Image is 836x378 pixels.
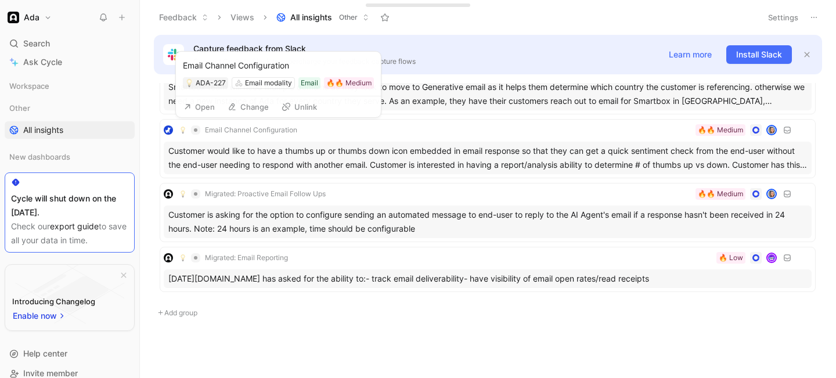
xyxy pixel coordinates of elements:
[154,9,214,26] button: Feedback
[164,125,173,135] img: logo
[5,9,55,26] button: AdaAda
[726,45,792,64] button: Install Slack
[179,190,186,197] img: 💡
[12,308,67,323] button: Enable now
[301,77,318,89] div: Email
[659,45,722,64] button: Learn more
[271,9,374,26] button: All insightsOther
[179,127,186,134] img: 💡
[15,265,124,324] img: bg-BLZuj68n.svg
[767,254,776,262] img: avatar
[185,79,193,87] img: 💡
[276,99,322,115] button: Unlink
[339,12,358,23] span: Other
[164,269,812,288] div: [DATE][DOMAIN_NAME] has asked for the ability to:- track email deliverability- have visibility of...
[160,119,816,178] a: logo💡Email Channel Configuration🔥🔥 MediumavatarCustomer would like to have a thumbs up or thumbs ...
[23,37,50,51] span: Search
[5,77,135,95] div: Workspace
[9,102,30,114] span: Other
[669,48,712,62] span: Learn more
[225,9,260,26] button: Views
[205,253,288,262] span: Migrated: Email Reporting
[763,9,803,26] button: Settings
[5,99,135,117] div: Other
[698,188,743,200] div: 🔥🔥 Medium
[23,55,62,69] span: Ask Cycle
[164,206,812,238] div: Customer is asking for the option to configure sending an automated message to end-user to reply ...
[23,368,78,378] span: Invite member
[183,59,374,73] div: Email Channel Configuration
[160,183,816,242] a: logo💡Migrated: Proactive Email Follow Ups🔥🔥 MediumavatarCustomer is asking for the option to conf...
[193,42,654,56] p: Capture feedback from Slack
[222,99,274,115] button: Change
[719,252,743,264] div: 🔥 Low
[164,253,173,262] img: logo
[13,309,58,323] span: Enable now
[160,247,816,292] a: logo💡Migrated: Email Reporting🔥 Lowavatar[DATE][DOMAIN_NAME] has asked for the ability to:- track...
[8,12,19,23] img: Ada
[290,12,332,23] span: All insights
[326,77,372,89] div: 🔥🔥 Medium
[205,189,326,199] span: Migrated: Proactive Email Follow Ups
[5,99,135,139] div: OtherAll insights
[175,187,330,201] button: 💡Migrated: Proactive Email Follow Ups
[5,35,135,52] div: Search
[178,99,220,115] button: Open
[9,80,49,92] span: Workspace
[175,251,292,265] button: 💡Migrated: Email Reporting
[698,124,743,136] div: 🔥🔥 Medium
[5,148,135,169] div: New dashboards
[154,306,821,320] button: Add group
[767,190,776,198] img: avatar
[196,77,226,89] div: ADA-227
[164,142,812,174] div: Customer would like to have a thumbs up or thumbs down icon embedded in email response so that th...
[164,189,173,199] img: logo
[11,192,128,219] div: Cycle will shut down on the [DATE].
[193,56,654,67] p: Connect Cycle to Slack to supercharge your feedback capture flows
[9,151,70,163] span: New dashboards
[5,121,135,139] a: All insights
[23,348,67,358] span: Help center
[736,48,782,62] span: Install Slack
[23,124,63,136] span: All insights
[11,219,128,247] div: Check our to save all your data in time.
[245,77,292,89] div: Email modality
[767,126,776,134] img: avatar
[5,148,135,165] div: New dashboards
[205,125,297,135] span: Email Channel Configuration
[5,53,135,71] a: Ask Cycle
[24,12,39,23] h1: Ada
[179,254,186,261] img: 💡
[5,345,135,362] div: Help center
[160,55,816,114] a: logo💡Migrated: Multiple Inboxes/Domains: Customers can automate multiple emails in one bot instan...
[50,221,99,231] a: export guide
[12,294,95,308] div: Introducing Changelog
[164,78,812,110] div: Smartbox team will need multiple domains as they look to move to Generative email as it helps the...
[175,123,301,137] button: 💡Email Channel Configuration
